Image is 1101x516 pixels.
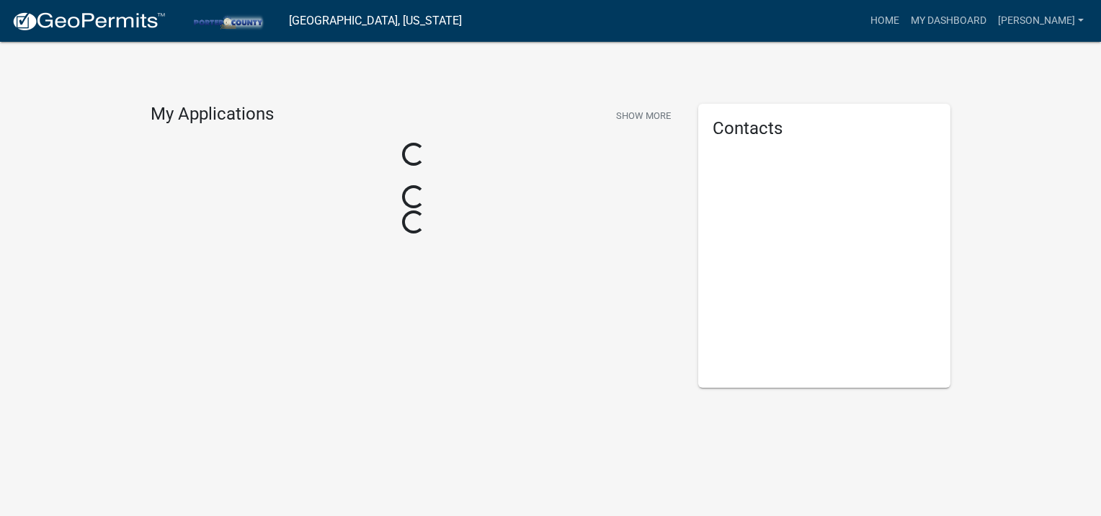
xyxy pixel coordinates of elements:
img: Porter County, Indiana [177,11,277,30]
h5: Contacts [713,118,936,139]
h4: My Applications [151,104,274,125]
button: Show More [610,104,677,128]
a: [PERSON_NAME] [992,7,1089,35]
a: My Dashboard [905,7,992,35]
a: [GEOGRAPHIC_DATA], [US_STATE] [289,9,462,33]
a: Home [865,7,905,35]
